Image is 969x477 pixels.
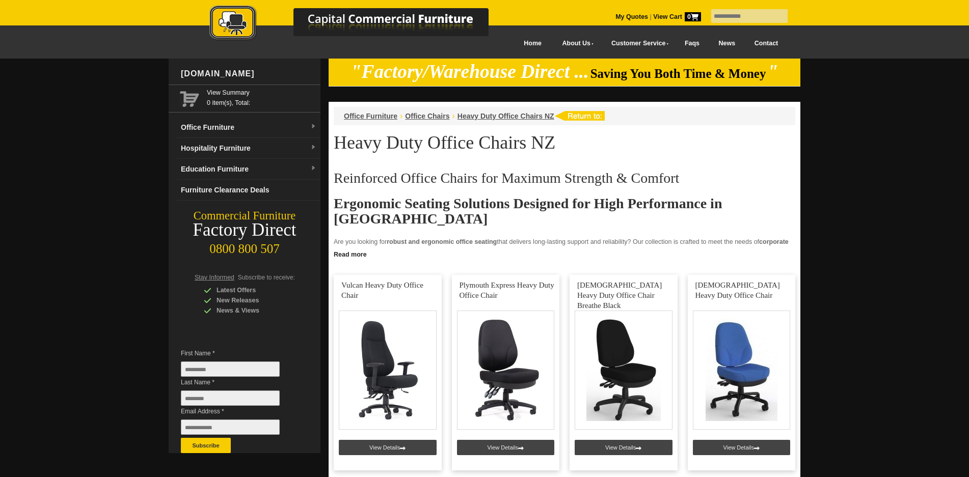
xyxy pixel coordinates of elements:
[551,32,600,55] a: About Us
[181,438,231,453] button: Subscribe
[334,133,795,152] h1: Heavy Duty Office Chairs NZ
[177,159,320,180] a: Education Furnituredropdown
[334,237,795,267] p: Are you looking for that delivers long-lasting support and reliability? Our collection is crafted...
[204,295,301,305] div: New Releases
[177,138,320,159] a: Hospitality Furnituredropdown
[310,145,316,151] img: dropdown
[181,377,295,387] span: Last Name *
[452,111,454,121] li: ›
[169,223,320,237] div: Factory Direct
[238,274,295,281] span: Subscribe to receive:
[181,5,538,45] a: Capital Commercial Furniture Logo
[590,67,766,80] span: Saving You Both Time & Money
[615,13,648,20] a: My Quotes
[207,88,316,98] a: View Summary
[329,247,800,260] a: Click to read more
[177,59,320,89] div: [DOMAIN_NAME]
[204,285,301,295] div: Latest Offers
[181,406,295,416] span: Email Address *
[351,61,589,82] em: "Factory/Warehouse Direct ...
[310,165,316,172] img: dropdown
[195,274,234,281] span: Stay Informed
[709,32,745,55] a: News
[653,13,701,20] strong: View Cart
[405,112,449,120] a: Office Chairs
[177,117,320,138] a: Office Furnituredropdown
[387,238,497,245] strong: robust and ergonomic office seating
[745,32,788,55] a: Contact
[685,12,701,21] span: 0
[204,305,301,316] div: News & Views
[334,195,722,227] strong: Ergonomic Seating Solutions Designed for High Performance in [GEOGRAPHIC_DATA]
[169,209,320,223] div: Commercial Furniture
[181,348,295,358] span: First Name *
[181,419,280,435] input: Email Address *
[400,111,402,121] li: ›
[334,171,795,186] h2: Reinforced Office Chairs for Maximum Strength & Comfort
[675,32,709,55] a: Faqs
[334,238,789,256] strong: corporate offices, home workspaces, call centres, and high-traffic environments
[181,390,280,406] input: Last Name *
[207,88,316,106] span: 0 item(s), Total:
[181,5,538,42] img: Capital Commercial Furniture Logo
[768,61,778,82] em: "
[310,124,316,130] img: dropdown
[177,180,320,201] a: Furniture Clearance Deals
[600,32,675,55] a: Customer Service
[554,111,605,121] img: return to
[652,13,701,20] a: View Cart0
[169,237,320,256] div: 0800 800 507
[457,112,554,120] a: Heavy Duty Office Chairs NZ
[344,112,397,120] a: Office Furniture
[181,361,280,377] input: First Name *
